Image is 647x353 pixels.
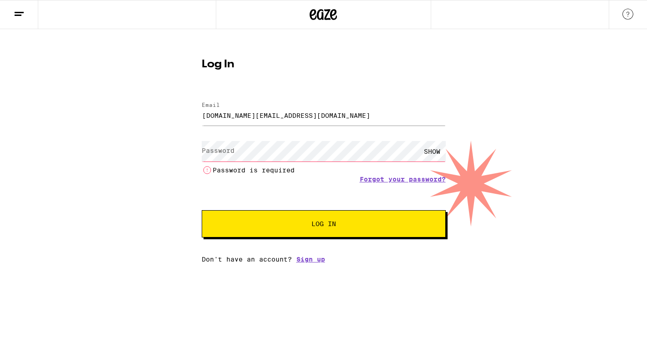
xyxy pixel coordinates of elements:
[418,141,446,161] div: SHOW
[5,6,66,14] span: Hi. Need any help?
[202,210,446,237] button: Log In
[202,256,446,263] div: Don't have an account?
[202,102,220,108] label: Email
[202,165,446,176] li: Password is required
[202,147,234,154] label: Password
[296,256,325,263] a: Sign up
[311,221,336,227] span: Log In
[202,105,446,126] input: Email
[202,59,446,70] h1: Log In
[360,176,446,183] a: Forgot your password?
